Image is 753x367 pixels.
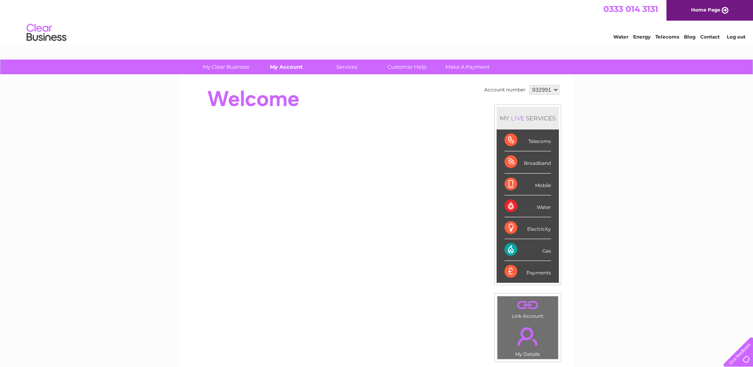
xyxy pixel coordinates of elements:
td: My Details [497,321,558,359]
a: My Account [254,60,319,74]
div: Broadband [505,151,551,173]
div: MY SERVICES [497,107,559,129]
div: LIVE [509,114,526,122]
div: Telecoms [505,129,551,151]
a: Services [314,60,379,74]
a: 0333 014 3131 [603,4,658,14]
div: Payments [505,261,551,282]
td: Account number [482,83,528,97]
a: Log out [727,34,745,40]
div: Electricity [505,217,551,239]
img: logo.png [26,21,67,45]
td: Link Account [497,296,558,321]
div: Mobile [505,174,551,195]
a: . [499,298,556,312]
div: Clear Business is a trading name of Verastar Limited (registered in [GEOGRAPHIC_DATA] No. 3667643... [189,4,564,39]
a: Water [613,34,628,40]
a: Telecoms [655,34,679,40]
div: Gas [505,239,551,261]
a: . [499,323,556,350]
div: Water [505,195,551,217]
a: Blog [684,34,695,40]
a: Make A Payment [435,60,500,74]
a: Energy [633,34,651,40]
a: My Clear Business [193,60,259,74]
a: Customer Help [374,60,440,74]
a: Contact [700,34,720,40]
